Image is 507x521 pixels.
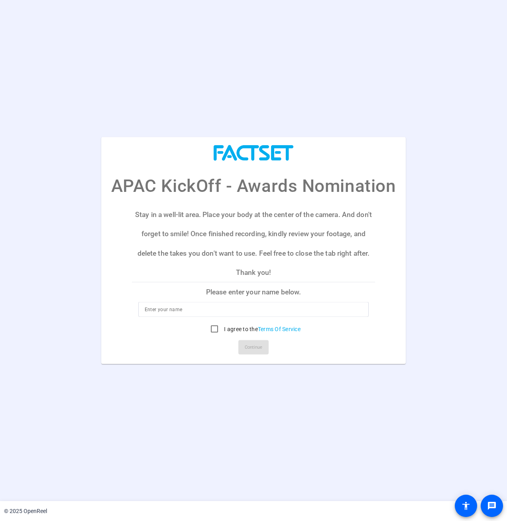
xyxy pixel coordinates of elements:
[132,205,375,282] p: Stay in a well-lit area. Place your body at the center of the camera. And don't forget to smile! ...
[258,326,301,332] a: Terms Of Service
[145,304,363,314] input: Enter your name
[214,145,293,161] img: company-logo
[487,501,497,511] mat-icon: message
[132,282,375,302] p: Please enter your name below.
[222,325,301,333] label: I agree to the
[461,501,471,511] mat-icon: accessibility
[4,507,47,515] div: © 2025 OpenReel
[111,172,396,199] p: APAC KickOff - Awards Nomination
